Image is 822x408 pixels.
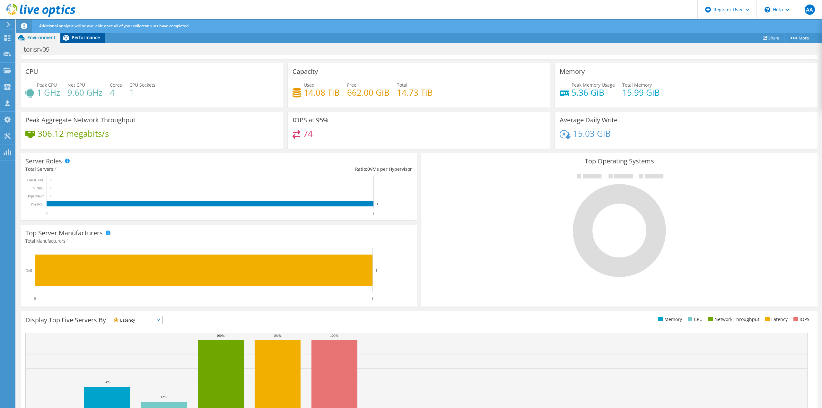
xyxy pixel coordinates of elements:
h3: Memory [560,68,585,75]
h4: 9.60 GHz [67,89,102,96]
h4: 4 [110,89,122,96]
h3: IOPS at 95% [293,117,328,124]
span: 1 [55,166,57,172]
h4: 1 GHz [37,89,60,96]
span: Used [304,82,315,88]
text: 34% [104,380,110,384]
span: Total Memory [622,82,652,88]
li: CPU [686,316,703,323]
text: 1 [372,212,374,216]
a: Share [758,33,784,43]
li: Memory [657,316,682,323]
h4: 662.00 GiB [347,89,389,96]
h4: 5.36 GiB [572,89,615,96]
a: More [784,33,814,43]
text: Guest VM [27,178,43,182]
span: Total [397,82,407,88]
span: CPU Sockets [129,82,155,88]
span: Environment [27,34,56,40]
span: Additional analysis will be available once all of your collector runs have completed. [39,23,189,29]
text: Hypervisor [26,194,44,198]
text: 1 [372,296,373,301]
h3: Peak Aggregate Network Throughput [25,117,136,124]
li: IOPS [792,316,809,323]
h3: Average Daily Write [560,117,617,124]
span: 0 [367,166,370,172]
span: 1 [66,238,69,244]
li: Network Throughput [707,316,759,323]
text: Dell [25,268,32,273]
text: 1 [376,268,378,272]
span: Peak CPU [37,82,57,88]
text: 0 [34,296,36,301]
text: 0 [50,187,51,190]
span: Peak Memory Usage [572,82,615,88]
text: 0 [46,212,48,216]
text: 0 [50,195,51,198]
h3: CPU [25,68,38,75]
span: Free [347,82,356,88]
h4: 74 [303,130,313,137]
h4: Total Manufacturers: [25,238,412,245]
h4: 14.73 TiB [397,89,433,96]
h3: Capacity [293,68,318,75]
h4: 15.03 GiB [573,130,611,137]
span: Cores [110,82,122,88]
text: 0 [50,178,51,182]
span: Net CPU [67,82,85,88]
h4: 306.12 megabits/s [38,130,109,137]
text: Physical [31,202,44,206]
text: 100% [216,334,225,337]
h3: Server Roles [25,158,62,165]
li: Latency [764,316,788,323]
text: 12% [161,395,167,399]
div: Total Servers: [25,166,219,173]
text: Virtual [33,186,44,190]
h4: 1 [129,89,155,96]
h4: 15.99 GiB [622,89,660,96]
text: 100% [273,334,282,337]
h3: Top Server Manufacturers [25,230,103,237]
span: Performance [72,34,100,40]
h4: 14.08 TiB [304,89,340,96]
span: AA [805,4,815,15]
span: Latency [112,316,154,324]
svg: \n [765,7,770,13]
div: Ratio: VMs per Hypervisor [219,166,412,173]
h1: torisrv09 [21,46,59,53]
h3: Top Operating Systems [426,158,813,165]
text: 100% [330,334,338,337]
text: 1 [377,203,378,206]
